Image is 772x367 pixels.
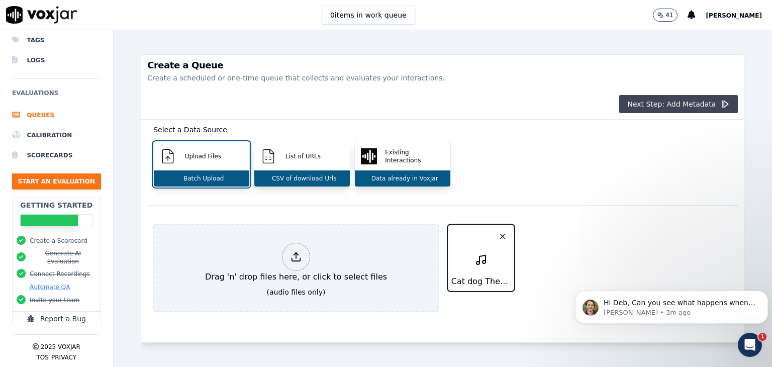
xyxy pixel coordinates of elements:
[30,283,70,291] button: Automate QA
[30,237,87,245] button: Create a Scorecard
[30,296,79,304] button: Invite your team
[449,273,513,290] div: Cat dog Theme Song.mp3
[153,126,227,134] label: Select a Data Source
[322,6,415,25] button: 0items in work queue
[571,269,772,340] iframe: Intercom notifications message
[147,73,738,83] p: Create a scheduled or one-time queue that collects and evaluates your interactions.
[619,95,738,113] button: Next Step: Add Metadata
[12,87,101,105] h6: Evaluations
[268,174,337,182] p: CSV of download Urls
[179,174,224,182] p: Batch Upload
[653,9,688,22] button: 41
[147,61,738,70] h3: Create a Queue
[12,311,101,326] button: Report a Bug
[758,333,766,341] span: 1
[181,152,221,160] p: Upload Files
[12,50,101,70] a: Logs
[367,174,438,182] p: Data already in Voxjar
[12,125,101,145] a: Calibration
[41,343,80,351] p: 2025 Voxjar
[201,239,391,287] div: Drag 'n' drop files here, or click to select files
[738,333,762,357] iframe: Intercom live chat
[706,12,762,19] span: [PERSON_NAME]
[665,11,673,19] p: 41
[20,200,92,210] h2: Getting Started
[449,226,513,290] button: Cat dog Theme Song.mp3
[267,287,326,297] div: (audio files only)
[281,152,321,160] p: List of URLs
[653,9,678,22] button: 41
[153,224,439,312] button: Drag 'n' drop files here, or click to select files (audio files only)
[12,173,101,190] button: Start an Evaluation
[381,148,444,164] p: Existing Interactions
[361,148,377,164] img: Existing Interactions
[37,353,49,361] button: TOS
[6,6,77,24] img: voxjar logo
[30,249,96,265] button: Generate AI Evaluation
[30,270,90,278] button: Connect Recordings
[706,9,772,21] button: [PERSON_NAME]
[12,105,101,125] a: Queues
[12,30,101,50] a: Tags
[12,145,101,165] a: Scorecards
[51,353,76,361] button: Privacy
